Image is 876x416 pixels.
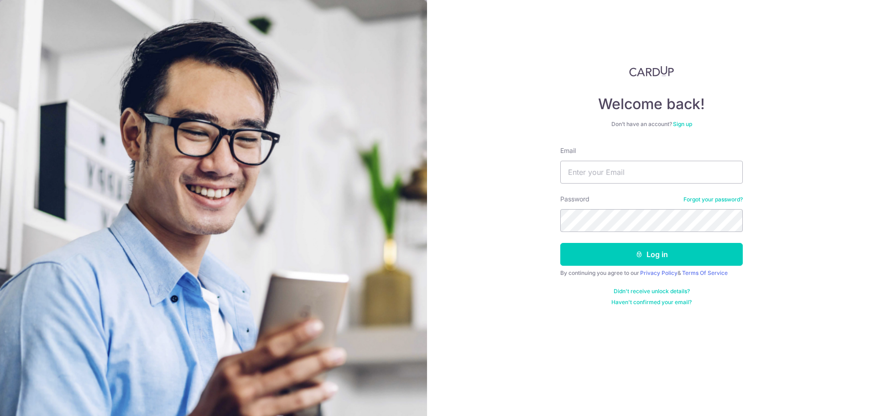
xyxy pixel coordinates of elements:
input: Enter your Email [560,161,743,184]
h4: Welcome back! [560,95,743,113]
a: Didn't receive unlock details? [614,288,690,295]
a: Sign up [673,121,692,127]
label: Email [560,146,576,155]
img: CardUp Logo [629,66,674,77]
a: Terms Of Service [682,269,728,276]
label: Password [560,195,589,204]
div: By continuing you agree to our & [560,269,743,277]
button: Log in [560,243,743,266]
a: Haven't confirmed your email? [611,299,692,306]
a: Privacy Policy [640,269,678,276]
div: Don’t have an account? [560,121,743,128]
a: Forgot your password? [683,196,743,203]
